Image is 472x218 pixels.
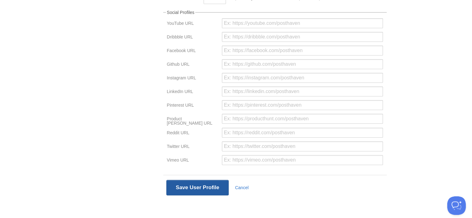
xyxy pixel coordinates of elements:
input: Ex: https://instagram.com/posthaven [222,73,383,83]
label: Reddit URL [167,131,218,136]
label: Facebook URL [167,48,218,54]
input: Ex: https://dribbble.com/posthaven [222,32,383,42]
input: Ex: https://vimeo.com/posthaven [222,155,383,165]
input: Ex: https://reddit.com/posthaven [222,128,383,138]
label: Dribbble URL [167,35,218,41]
button: Save User Profile [166,180,229,195]
label: Instagram URL [167,76,218,82]
label: Twitter URL [167,144,218,150]
iframe: Help Scout Beacon - Open [447,196,466,215]
input: Ex: https://twitter.com/posthaven [222,141,383,151]
input: Ex: https://youtube.com/posthaven [222,18,383,28]
legend: Social Profiles [166,10,196,15]
label: LinkedIn URL [167,89,218,95]
label: YouTube URL [167,21,218,27]
label: Github URL [167,62,218,68]
input: Ex: https://producthunt.com/posthaven [222,114,383,124]
label: Vimeo URL [167,158,218,164]
input: Ex: https://facebook.com/posthaven [222,46,383,56]
input: Ex: https://linkedin.com/posthaven [222,87,383,96]
input: Ex: https://pinterest.com/posthaven [222,100,383,110]
label: Product [PERSON_NAME] URL [167,117,218,127]
input: Ex: https://github.com/posthaven [222,59,383,69]
label: Pinterest URL [167,103,218,109]
a: Cancel [235,185,249,190]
